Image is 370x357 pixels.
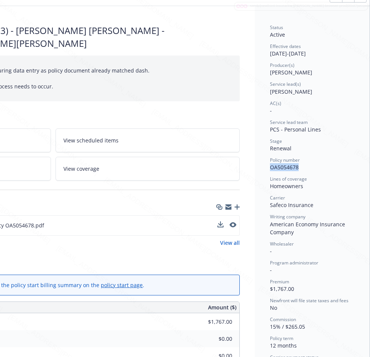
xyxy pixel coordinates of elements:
span: Renewal [270,145,291,152]
span: View coverage [63,165,99,173]
span: Amount ($) [208,303,236,311]
span: View scheduled items [63,136,119,144]
input: 0.00 [188,333,237,345]
span: [PERSON_NAME] [270,88,312,95]
button: download file [217,221,224,229]
div: Homeowners [270,182,355,190]
span: AC(s) [270,100,281,107]
span: Policy number [270,157,300,163]
a: policy start page [101,281,143,289]
span: - [270,247,272,255]
button: preview file [230,221,236,229]
span: Newfront will file state taxes and fees [270,297,348,304]
a: View all [220,239,240,247]
span: Active [270,31,285,38]
span: Policy term [270,335,293,342]
span: Lines of coverage [270,176,307,182]
span: Program administrator [270,260,318,266]
span: Premium [270,278,289,285]
div: [DATE] - [DATE] [270,43,355,57]
span: [PERSON_NAME] [270,69,312,76]
span: Service lead(s) [270,81,301,87]
span: Status [270,24,283,31]
span: 15% / $265.05 [270,323,305,330]
span: Writing company [270,213,305,220]
span: OA5054678 [270,164,299,171]
span: $1,767.00 [270,285,294,292]
a: View coverage [55,157,240,181]
span: No [270,304,277,311]
span: Producer(s) [270,62,294,68]
span: Effective dates [270,43,301,49]
span: American Economy Insurance Company [270,221,347,236]
input: 0.00 [188,316,237,328]
span: Stage [270,138,282,144]
span: Carrier [270,195,285,201]
span: Service lead team [270,119,308,125]
span: - [270,107,272,114]
span: Safeco Insurance [270,201,313,209]
span: 12 months [270,342,297,349]
span: PCS - Personal Lines [270,126,321,133]
span: Commission [270,316,296,323]
a: View scheduled items [55,128,240,152]
button: preview file [230,222,236,227]
button: download file [217,221,224,227]
span: - [270,266,272,274]
span: Wholesaler [270,241,294,247]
